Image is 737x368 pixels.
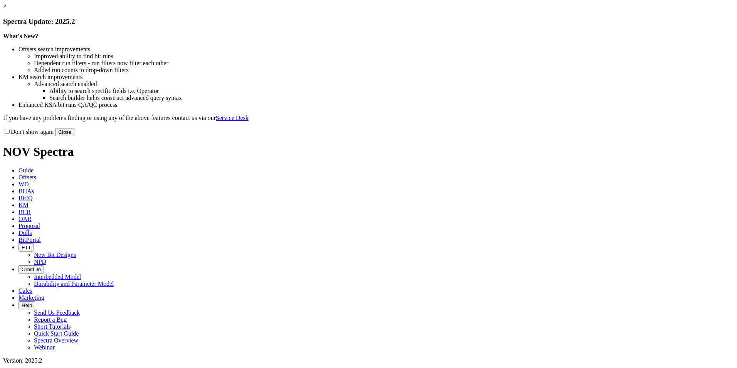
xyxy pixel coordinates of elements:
span: OrbitLite [22,267,41,272]
span: Guide [19,167,34,174]
span: WD [19,181,29,187]
a: Spectra Overview [34,337,78,344]
span: OAR [19,216,32,222]
a: Send Us Feedback [34,309,80,316]
li: Ability to search specific fields i.e. Operator [49,88,734,95]
label: Don't show again [3,128,54,135]
span: Proposal [19,223,40,229]
h3: Spectra Update: 2025.2 [3,17,734,26]
a: NPD [34,258,46,265]
a: Quick Start Guide [34,330,79,337]
input: Don't show again [5,129,10,134]
span: KM [19,202,29,208]
span: Calcs [19,287,32,294]
li: Offsets search improvements [19,46,734,53]
span: Offsets [19,174,36,181]
li: Dependent run filters - run filters now filter each other [34,60,734,67]
strong: What's New? [3,33,38,39]
li: Improved ability to find bit runs [34,53,734,60]
p: If you have any problems finding or using any of the above features contact us via our [3,115,734,122]
span: BitPortal [19,236,41,243]
span: BCR [19,209,31,215]
span: Dulls [19,230,32,236]
div: Version: 2025.2 [3,357,734,364]
h1: NOV Spectra [3,145,734,159]
a: Durability and Parameter Model [34,280,114,287]
a: New Bit Designs [34,252,76,258]
span: Help [22,302,32,308]
li: KM search improvements [19,74,734,81]
li: Advanced search enabled [34,81,734,88]
button: Close [55,128,74,136]
span: FTT [22,245,31,250]
a: Short Tutorials [34,323,71,330]
a: Report a Bug [34,316,67,323]
a: × [3,3,7,10]
a: Interbedded Model [34,273,81,280]
span: BHAs [19,188,34,194]
li: Added run counts to drop-down filters [34,67,734,74]
a: Webinar [34,344,55,351]
li: Enhanced KSA bit runs QA/QC process [19,101,734,108]
span: BitIQ [19,195,32,201]
a: Service Desk [216,115,249,121]
span: Marketing [19,294,44,301]
li: Search builder helps construct advanced query syntax [49,95,734,101]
